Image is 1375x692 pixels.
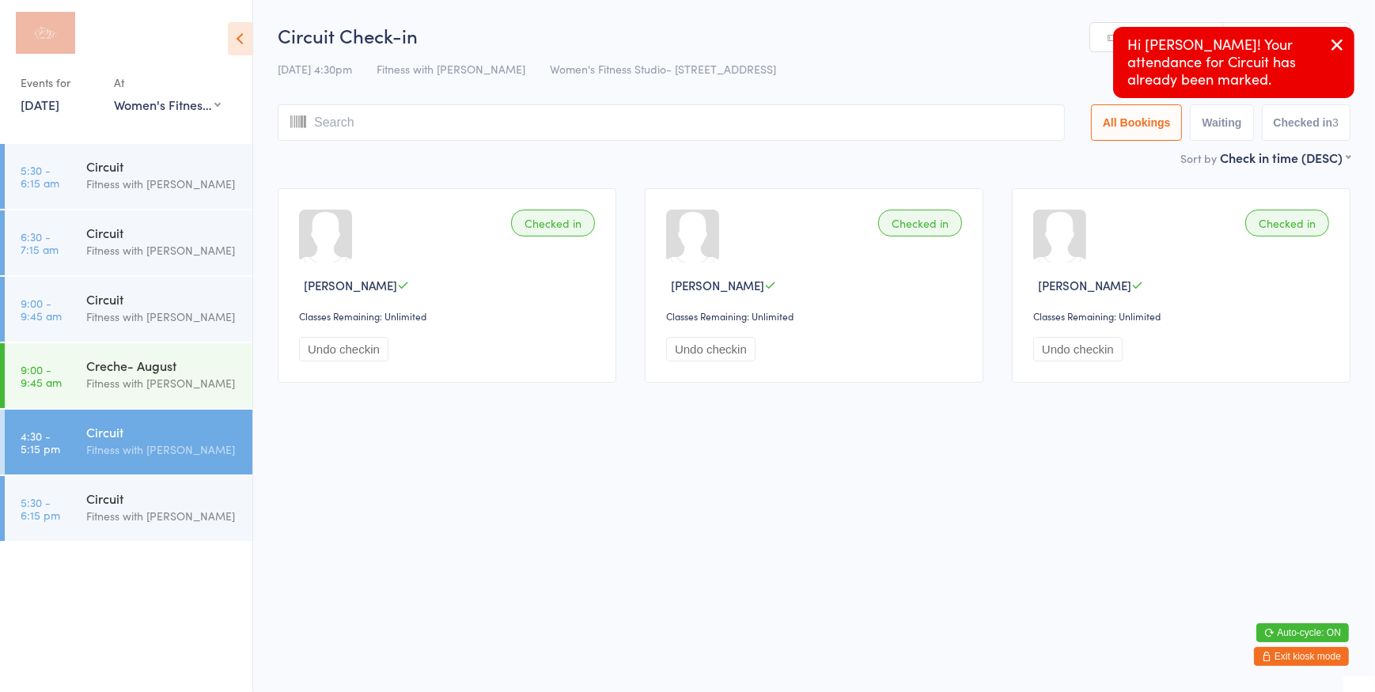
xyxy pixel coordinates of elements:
div: Checked in [511,210,595,236]
div: Fitness with [PERSON_NAME] [86,374,239,392]
img: Fitness with Zoe [16,12,75,54]
input: Search [278,104,1065,141]
button: All Bookings [1091,104,1183,141]
div: Fitness with [PERSON_NAME] [86,241,239,259]
span: Women's Fitness Studio- [STREET_ADDRESS] [550,61,776,77]
div: Classes Remaining: Unlimited [666,309,967,323]
button: Undo checkin [666,337,756,361]
button: Exit kiosk mode [1254,647,1349,666]
time: 9:00 - 9:45 am [21,297,62,322]
div: Fitness with [PERSON_NAME] [86,308,239,326]
h2: Circuit Check-in [278,22,1350,48]
a: 5:30 -6:15 pmCircuitFitness with [PERSON_NAME] [5,476,252,541]
button: Auto-cycle: ON [1256,623,1349,642]
div: Circuit [86,224,239,241]
div: Fitness with [PERSON_NAME] [86,175,239,193]
a: 5:30 -6:15 amCircuitFitness with [PERSON_NAME] [5,144,252,209]
div: At [114,70,221,96]
time: 4:30 - 5:15 pm [21,429,60,455]
div: Fitness with [PERSON_NAME] [86,507,239,525]
div: Women's Fitness Studio- [STREET_ADDRESS] [114,96,221,113]
button: Undo checkin [1033,337,1123,361]
div: Checked in [878,210,962,236]
button: Checked in3 [1262,104,1351,141]
span: [DATE] 4:30pm [278,61,352,77]
div: Fitness with [PERSON_NAME] [86,441,239,459]
div: Circuit [86,157,239,175]
time: 6:30 - 7:15 am [21,230,59,255]
div: Circuit [86,423,239,441]
span: [PERSON_NAME] [304,277,397,293]
div: Creche- August [86,357,239,374]
div: Events for [21,70,98,96]
span: Fitness with [PERSON_NAME] [377,61,525,77]
time: 5:30 - 6:15 pm [21,496,60,521]
a: 9:00 -9:45 amCreche- AugustFitness with [PERSON_NAME] [5,343,252,408]
a: 9:00 -9:45 amCircuitFitness with [PERSON_NAME] [5,277,252,342]
div: Circuit [86,490,239,507]
div: 3 [1332,116,1339,129]
div: Hi [PERSON_NAME]! Your attendance for Circuit has already been marked. [1113,27,1354,98]
div: Check in time (DESC) [1220,149,1350,166]
button: Waiting [1190,104,1253,141]
div: Classes Remaining: Unlimited [299,309,600,323]
a: [DATE] [21,96,59,113]
a: 6:30 -7:15 amCircuitFitness with [PERSON_NAME] [5,210,252,275]
label: Sort by [1180,150,1217,166]
button: Undo checkin [299,337,388,361]
a: 4:30 -5:15 pmCircuitFitness with [PERSON_NAME] [5,410,252,475]
span: [PERSON_NAME] [671,277,764,293]
div: Classes Remaining: Unlimited [1033,309,1334,323]
time: 9:00 - 9:45 am [21,363,62,388]
div: Circuit [86,290,239,308]
span: [PERSON_NAME] [1038,277,1131,293]
div: Checked in [1245,210,1329,236]
time: 5:30 - 6:15 am [21,164,59,189]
